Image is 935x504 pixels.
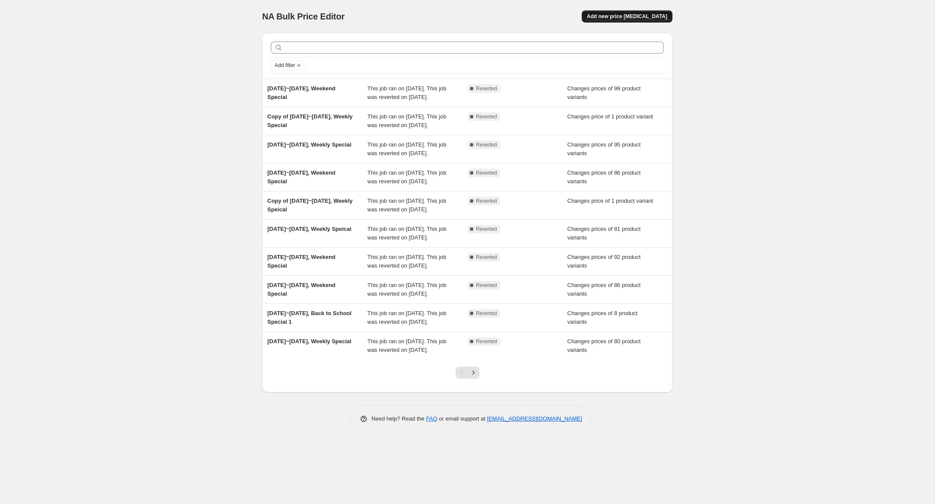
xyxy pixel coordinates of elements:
[267,169,336,185] span: [DATE]~[DATE], Weekend Special
[368,85,447,100] span: This job ran on [DATE]. This job was reverted on [DATE].
[476,310,497,317] span: Reverted
[437,415,487,422] span: or email support at
[567,141,641,156] span: Changes prices of 95 product variants
[567,169,641,185] span: Changes prices of 86 product variants
[267,282,336,297] span: [DATE]~[DATE], Weekend Special
[368,338,447,353] span: This job ran on [DATE]. This job was reverted on [DATE].
[371,415,426,422] span: Need help? Read the
[487,415,582,422] a: [EMAIL_ADDRESS][DOMAIN_NAME]
[567,282,641,297] span: Changes prices of 86 product variants
[271,60,305,70] button: Add filter
[275,62,295,69] span: Add filter
[476,226,497,233] span: Reverted
[476,141,497,148] span: Reverted
[476,338,497,345] span: Reverted
[476,113,497,120] span: Reverted
[262,12,345,21] span: NA Bulk Price Editor
[426,415,437,422] a: FAQ
[267,338,352,345] span: [DATE]~[DATE], Weekly Special
[267,198,353,213] span: Copy of [DATE]~[DATE], Weekly Speical
[267,254,336,269] span: [DATE]~[DATE], Weekend Special
[567,85,641,100] span: Changes prices of 99 product variants
[476,85,497,92] span: Reverted
[267,141,352,148] span: [DATE]~[DATE], Weekly Special
[267,310,352,325] span: [DATE]~[DATE], Back to School Special 1
[567,338,641,353] span: Changes prices of 80 product variants
[267,226,352,232] span: [DATE]~[DATE], Weekly Speical
[567,113,653,120] span: Changes price of 1 product variant
[368,310,447,325] span: This job ran on [DATE]. This job was reverted on [DATE].
[476,169,497,176] span: Reverted
[368,282,447,297] span: This job ran on [DATE]. This job was reverted on [DATE].
[368,141,447,156] span: This job ran on [DATE]. This job was reverted on [DATE].
[476,254,497,261] span: Reverted
[587,13,667,20] span: Add new price [MEDICAL_DATA]
[368,198,447,213] span: This job ran on [DATE]. This job was reverted on [DATE].
[368,254,447,269] span: This job ran on [DATE]. This job was reverted on [DATE].
[467,367,479,379] button: Next
[567,226,641,241] span: Changes prices of 81 product variants
[267,113,353,128] span: Copy of [DATE]~[DATE], Weekly Special
[567,310,638,325] span: Changes prices of 8 product variants
[476,282,497,289] span: Reverted
[456,367,479,379] nav: Pagination
[567,254,641,269] span: Changes prices of 92 product variants
[582,10,672,22] button: Add new price [MEDICAL_DATA]
[368,226,447,241] span: This job ran on [DATE]. This job was reverted on [DATE].
[476,198,497,204] span: Reverted
[368,169,447,185] span: This job ran on [DATE]. This job was reverted on [DATE].
[267,85,336,100] span: [DATE]~[DATE], Weekend Special
[368,113,447,128] span: This job ran on [DATE]. This job was reverted on [DATE].
[567,198,653,204] span: Changes price of 1 product variant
